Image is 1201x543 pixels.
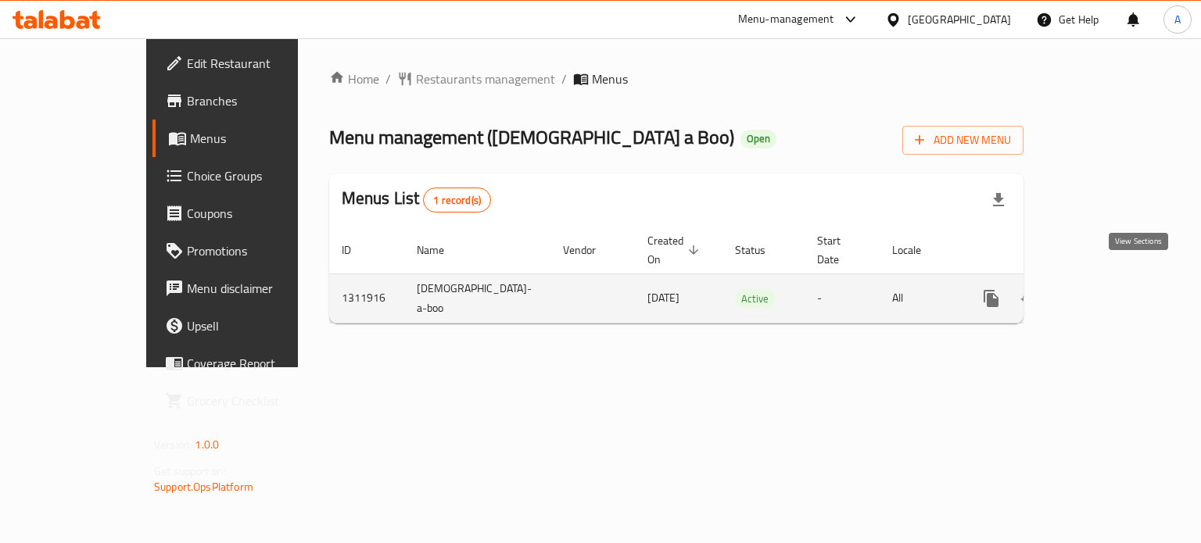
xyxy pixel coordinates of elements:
span: Created On [647,231,704,269]
span: Name [417,241,464,259]
span: Start Date [817,231,861,269]
a: Edit Restaurant [152,45,347,82]
span: Menu management ( [DEMOGRAPHIC_DATA] a Boo ) [329,120,734,155]
span: ID [342,241,371,259]
a: Home [329,70,379,88]
span: Status [735,241,786,259]
div: Total records count [423,188,491,213]
li: / [561,70,567,88]
table: enhanced table [329,227,1135,323]
span: Vendor [563,241,616,259]
li: / [385,70,391,88]
a: Promotions [152,232,347,270]
span: Locale [892,241,941,259]
a: Grocery Checklist [152,382,347,420]
div: [GEOGRAPHIC_DATA] [908,11,1011,28]
a: Upsell [152,307,347,345]
span: Edit Restaurant [187,54,335,73]
span: Active [735,290,775,308]
span: Add New Menu [915,130,1011,150]
button: more [973,280,1010,317]
a: Branches [152,82,347,120]
span: Open [740,132,776,145]
a: Choice Groups [152,157,347,195]
div: Open [740,130,776,148]
span: Promotions [187,241,335,260]
span: Get support on: [154,461,226,481]
span: Choice Groups [187,166,335,185]
button: Add New Menu [902,126,1024,155]
span: Coverage Report [187,354,335,373]
td: - [805,273,880,323]
span: Coupons [187,204,335,223]
td: [DEMOGRAPHIC_DATA]-a-boo [404,273,550,323]
span: 1 record(s) [424,193,490,208]
span: Upsell [187,316,335,335]
div: Export file [980,181,1017,219]
a: Support.OpsPlatform [154,477,253,497]
a: Restaurants management [397,70,555,88]
a: Menus [152,120,347,157]
a: Menu disclaimer [152,270,347,307]
span: A [1174,11,1181,28]
div: Active [735,289,775,308]
span: Version: [154,434,192,455]
th: Actions [960,227,1135,274]
span: Menus [190,129,335,148]
a: Coupons [152,195,347,232]
nav: breadcrumb [329,70,1024,88]
span: Menu disclaimer [187,279,335,298]
span: Menus [592,70,628,88]
td: 1311916 [329,273,404,323]
a: Coverage Report [152,345,347,382]
span: 1.0.0 [195,434,219,455]
span: [DATE] [647,288,679,308]
div: Menu-management [738,10,834,29]
span: Grocery Checklist [187,391,335,410]
td: All [880,273,960,323]
h2: Menus List [342,187,491,213]
span: Restaurants management [416,70,555,88]
span: Branches [187,91,335,110]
